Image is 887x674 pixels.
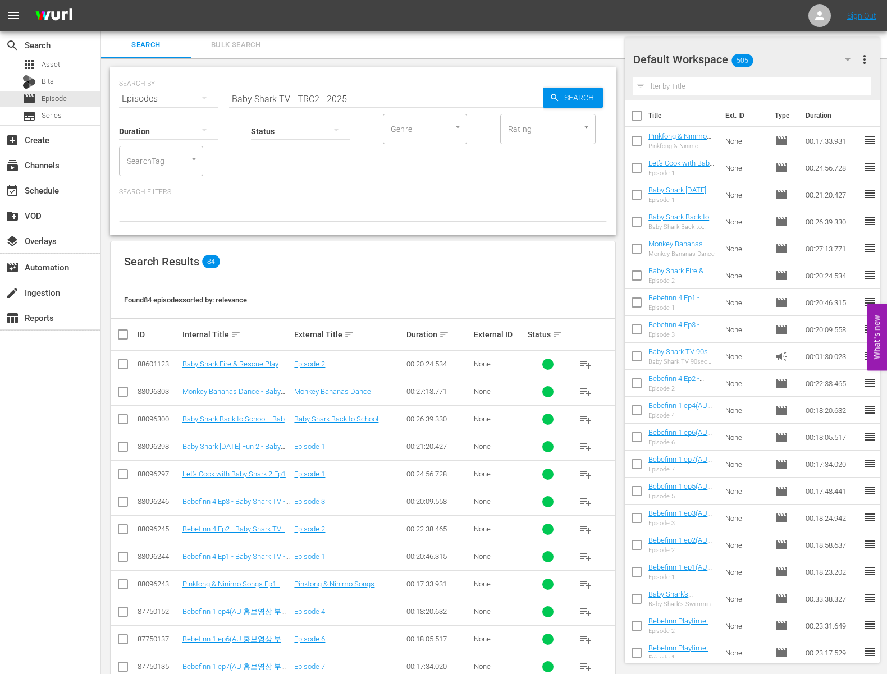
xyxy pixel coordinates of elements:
[648,385,716,392] div: Episode 2
[775,161,788,175] span: Episode
[648,644,716,669] a: Bebefinn Playtime 2 Ep1 - Baby Shark TV - TRC2 - 202507
[775,242,788,255] span: Episode
[721,639,770,666] td: None
[801,343,863,370] td: 00:01:30.023
[863,618,876,632] span: reorder
[294,387,371,396] a: Monkey Bananas Dance
[182,635,289,663] a: Bebefinn 1 ep6(AU 홍보영상 부착본) - Baby Shark TV - TRC2 - 202508
[775,457,788,471] span: Episode
[648,169,716,177] div: Episode 1
[294,442,325,451] a: Episode 1
[182,442,285,459] a: Baby Shark [DATE] Fun 2 - Baby Shark TV - TRC2 - 202508
[6,159,19,172] span: Channels
[775,646,788,659] span: Episode
[719,100,768,131] th: Ext. ID
[863,349,876,363] span: reorder
[775,565,788,579] span: Episode
[474,497,524,506] div: None
[406,360,470,368] div: 00:20:24.534
[863,430,876,443] span: reorder
[863,187,876,201] span: reorder
[648,100,719,131] th: Title
[648,466,716,473] div: Episode 7
[474,415,524,423] div: None
[721,127,770,154] td: None
[138,580,179,588] div: 88096243
[7,9,20,22] span: menu
[721,262,770,289] td: None
[22,92,36,106] span: Episode
[633,44,861,75] div: Default Workspace
[581,122,592,132] button: Open
[182,360,283,385] a: Baby Shark Fire & Rescue Play Ep2 - Baby Shark TV - TRC2 - 202508
[138,415,179,423] div: 88096300
[572,351,599,378] button: playlist_add
[6,261,19,274] span: Automation
[721,343,770,370] td: None
[406,497,470,506] div: 00:20:09.558
[721,451,770,478] td: None
[648,428,712,464] a: Bebefinn 1 ep6(AU 홍보영상 부착본) - Baby Shark TV - TRC2 - 202508
[6,134,19,147] span: Create
[801,397,863,424] td: 00:18:20.632
[6,235,19,248] span: Overlays
[198,39,274,52] span: Bulk Search
[579,577,592,591] span: playlist_add
[572,406,599,433] button: playlist_add
[863,565,876,578] span: reorder
[775,296,788,309] span: Episode
[406,525,470,533] div: 00:22:38.465
[119,187,607,197] p: Search Filters:
[775,538,788,552] span: Episode
[863,376,876,389] span: reorder
[863,511,876,524] span: reorder
[648,482,712,517] a: Bebefinn 1 ep5(AU 홍보영상 부착본) - Baby Shark TV - TRC2 - 202508
[863,214,876,228] span: reorder
[863,268,876,282] span: reorder
[648,294,704,319] a: Bebefinn 4 Ep1 - Baby Shark TV - TRC2 - 202508
[775,404,788,417] span: Episode
[439,329,449,340] span: sort
[294,635,325,643] a: Episode 6
[27,3,81,29] img: ans4CAIJ8jUAAAAAAAAAAAAAAAAAAAAAAAAgQb4GAAAAAAAAAAAAAAAAAAAAAAAAJMjXAAAAAAAAAAAAAAAAAAAAAAAAgAT5G...
[648,439,716,446] div: Episode 6
[138,635,179,643] div: 87750137
[579,385,592,398] span: playlist_add
[138,470,179,478] div: 88096297
[474,330,524,339] div: External ID
[863,322,876,336] span: reorder
[294,552,325,561] a: Episode 1
[801,478,863,505] td: 00:17:48.441
[294,360,325,368] a: Episode 2
[474,552,524,561] div: None
[572,571,599,598] button: playlist_add
[182,497,290,514] a: Bebefinn 4 Ep3 - Baby Shark TV - TRC2 - 202508
[543,88,603,108] button: Search
[579,357,592,371] span: playlist_add
[138,525,179,533] div: 88096245
[182,328,291,341] div: Internal Title
[474,662,524,671] div: None
[202,255,220,268] span: 84
[648,240,710,265] a: Monkey Bananas Dance - Baby Shark TV - TRC2 - 202508
[721,397,770,424] td: None
[721,612,770,639] td: None
[801,262,863,289] td: 00:20:24.534
[572,378,599,405] button: playlist_add
[721,208,770,235] td: None
[648,520,716,527] div: Episode 3
[579,440,592,453] span: playlist_add
[801,612,863,639] td: 00:23:31.649
[799,100,866,131] th: Duration
[182,607,289,635] a: Bebefinn 1 ep4(AU 홍보영상 부착본) - Baby Shark TV - TRC2 - 202508
[648,358,716,365] div: Baby Shark TV 90sec Ad slate_글로벌 앱 홍보 영상 프린세스 앱 ([DATE]~[DATE])
[406,470,470,478] div: 00:24:56.728
[648,250,716,258] div: Monkey Bananas Dance
[579,632,592,646] span: playlist_add
[182,525,290,542] a: Bebefinn 4 Ep2 - Baby Shark TV - TRC2 - 202508
[572,516,599,543] button: playlist_add
[344,329,354,340] span: sort
[775,134,788,148] span: Episode
[474,387,524,396] div: None
[648,617,716,642] a: Bebefinn Playtime 2 Ep2 - Baby Shark TV - TRC2 - 202507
